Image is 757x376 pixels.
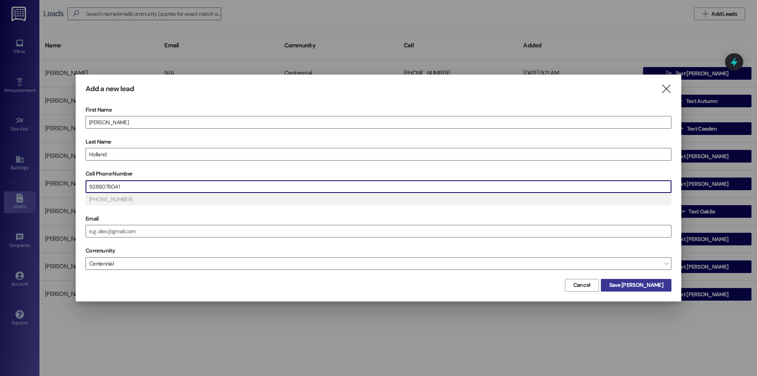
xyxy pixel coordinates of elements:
[86,225,671,237] input: e.g. alex@gmail.com
[609,281,663,289] span: Save [PERSON_NAME]
[573,281,591,289] span: Cancel
[86,104,671,116] label: First Name
[86,136,671,148] label: Last Name
[601,279,671,292] button: Save [PERSON_NAME]
[86,84,134,94] h3: Add a new lead
[661,85,671,93] i: 
[86,168,671,180] label: Cell Phone Number
[86,257,671,270] span: Centennial
[86,245,115,257] label: Community
[565,279,599,292] button: Cancel
[86,213,671,225] label: Email
[86,148,671,160] input: e.g. Smith
[86,116,671,128] input: e.g. Alex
